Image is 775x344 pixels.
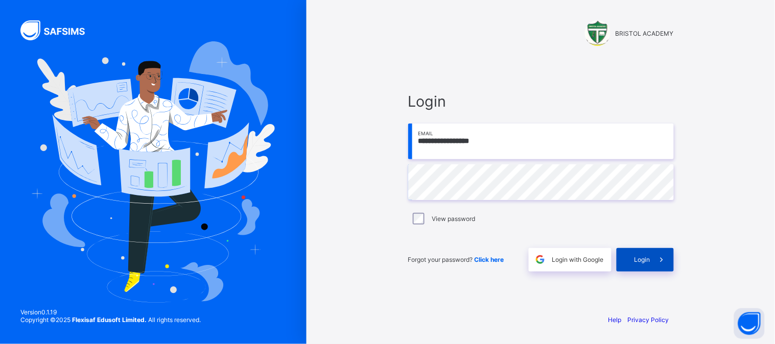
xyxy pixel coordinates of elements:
[408,92,674,110] span: Login
[534,254,546,265] img: google.396cfc9801f0270233282035f929180a.svg
[20,20,97,40] img: SAFSIMS Logo
[408,256,504,263] span: Forgot your password?
[628,316,669,324] a: Privacy Policy
[20,308,201,316] span: Version 0.1.19
[552,256,604,263] span: Login with Google
[734,308,765,339] button: Open asap
[635,256,650,263] span: Login
[32,41,275,303] img: Hero Image
[432,215,475,223] label: View password
[20,316,201,324] span: Copyright © 2025 All rights reserved.
[72,316,147,324] strong: Flexisaf Edusoft Limited.
[616,30,674,37] span: BRISTOL ACADEMY
[608,316,622,324] a: Help
[475,256,504,263] a: Click here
